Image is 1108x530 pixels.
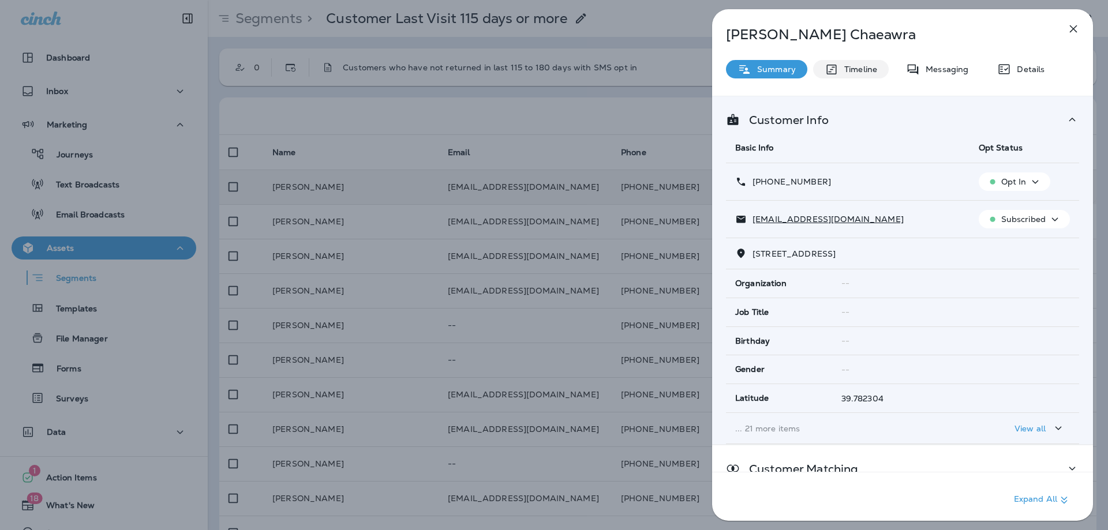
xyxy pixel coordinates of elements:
span: [STREET_ADDRESS] [753,249,836,259]
button: View all [1010,418,1070,439]
p: ... 21 more items [735,424,960,433]
span: Birthday [735,336,770,346]
p: Subscribed [1001,215,1046,224]
p: Opt In [1001,177,1027,186]
span: Organization [735,279,787,288]
p: Details [1011,65,1045,74]
button: Subscribed [979,210,1070,228]
span: -- [841,336,849,346]
p: [PHONE_NUMBER] [747,177,831,186]
span: Latitude [735,393,769,403]
span: Gender [735,364,765,374]
span: 39.782304 [841,393,884,404]
span: Opt Status [979,142,1023,153]
span: Job Title [735,307,769,317]
p: Timeline [839,65,877,74]
p: Customer Matching [740,464,858,473]
p: Expand All [1014,493,1071,507]
button: Expand All [1009,490,1076,510]
button: Opt In [979,172,1051,191]
p: [PERSON_NAME] Chaeawra [726,27,1041,43]
p: Customer Info [740,115,829,125]
span: -- [841,278,849,288]
p: Summary [751,65,796,74]
p: [EMAIL_ADDRESS][DOMAIN_NAME] [747,215,904,224]
p: Messaging [920,65,968,74]
span: -- [841,307,849,317]
span: Basic Info [735,142,773,153]
span: -- [841,364,849,375]
p: View all [1015,424,1046,433]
